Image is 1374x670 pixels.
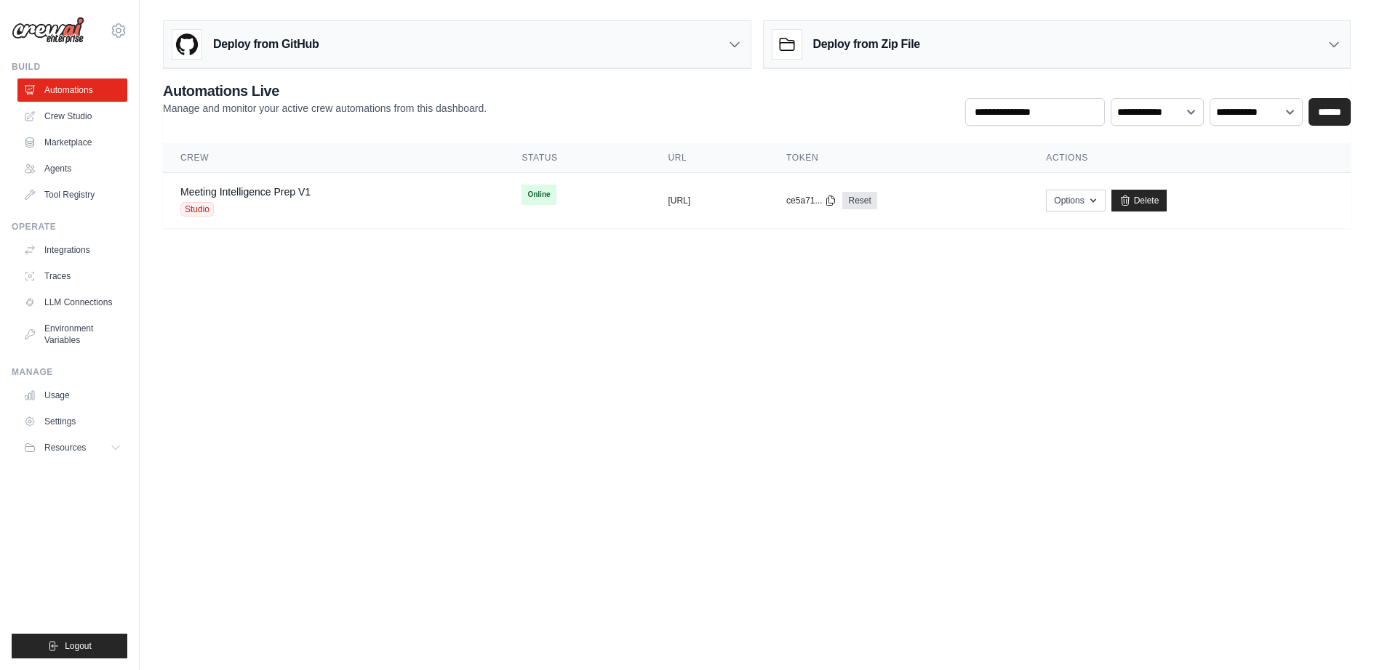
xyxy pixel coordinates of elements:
a: Meeting Intelligence Prep V1 [180,186,311,198]
th: Token [769,143,1028,173]
a: Usage [17,384,127,407]
img: Logo [12,17,84,44]
button: ce5a71... [786,195,836,206]
button: Options [1046,190,1105,211]
h3: Deploy from GitHub [213,36,319,53]
th: Actions [1028,143,1351,173]
img: GitHub Logo [172,30,201,59]
div: Build [12,61,127,73]
span: Logout [65,640,92,652]
button: Resources [17,436,127,459]
a: Crew Studio [17,105,127,128]
a: Traces [17,265,127,288]
th: Status [504,143,650,173]
a: Agents [17,157,127,180]
a: Marketplace [17,131,127,154]
a: LLM Connections [17,291,127,314]
div: Manage [12,366,127,378]
div: Operate [12,221,127,233]
a: Delete [1111,190,1167,211]
h3: Deploy from Zip File [813,36,920,53]
a: Tool Registry [17,183,127,206]
a: Environment Variables [17,317,127,352]
th: URL [650,143,769,173]
button: Logout [12,634,127,658]
h2: Automations Live [163,81,487,101]
a: Settings [17,410,127,433]
p: Manage and monitor your active crew automations from this dashboard. [163,101,487,116]
th: Crew [163,143,504,173]
span: Studio [180,202,214,217]
span: Online [522,185,556,205]
a: Automations [17,78,127,102]
a: Integrations [17,238,127,262]
a: Reset [842,192,876,209]
span: Resources [44,442,86,453]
